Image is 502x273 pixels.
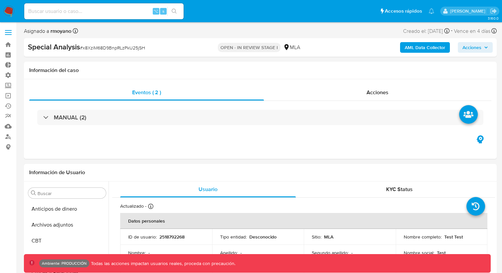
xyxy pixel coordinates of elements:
[159,234,185,240] p: 2518792268
[148,250,150,256] p: -
[240,250,242,256] p: -
[120,213,487,229] th: Datos personales
[37,110,483,125] div: MANUAL (2)
[128,234,157,240] p: ID de usuario :
[24,28,71,35] span: Asignado a
[283,44,300,51] div: MLA
[404,250,434,256] p: Nombre social :
[49,27,71,35] b: rmoyano
[80,44,145,51] span: # x8XzlM68D9BnpRLzPkU25jSH
[54,114,86,121] h3: MANUAL (2)
[450,8,488,14] p: rodrigo.moyano@mercadolibre.com
[403,27,450,35] div: Creado el: [DATE]
[444,234,463,240] p: Test Test
[490,8,497,15] a: Salir
[385,8,422,15] span: Accesos rápidos
[29,169,85,176] h1: Información de Usuario
[26,233,109,249] button: CBT
[162,8,164,14] span: s
[351,250,353,256] p: -
[26,249,109,265] button: CVU
[31,190,36,196] button: Buscar
[128,250,146,256] p: Nombre :
[458,42,493,53] button: Acciones
[167,7,181,16] button: search-icon
[24,7,184,16] input: Buscar usuario o caso...
[367,89,388,96] span: Acciones
[26,201,109,217] button: Anticipos de dinero
[451,27,453,35] span: -
[312,234,321,240] p: Sitio :
[220,234,247,240] p: Tipo entidad :
[153,8,158,14] span: ⌥
[220,250,238,256] p: Apellido :
[405,42,445,53] b: AML Data Collector
[199,185,217,193] span: Usuario
[42,262,87,265] p: Ambiente: PRODUCCIÓN
[400,42,450,53] button: AML Data Collector
[38,190,103,196] input: Buscar
[454,28,490,35] span: Vence en 4 días
[404,234,442,240] p: Nombre completo :
[26,217,109,233] button: Archivos adjuntos
[462,42,481,53] span: Acciones
[324,234,333,240] p: MLA
[429,8,434,14] a: Notificaciones
[386,185,413,193] span: KYC Status
[89,260,235,267] p: Todas las acciones impactan usuarios reales, proceda con precaución.
[120,203,146,209] p: Actualizado -
[29,67,491,74] h1: Información del caso
[132,89,161,96] span: Eventos ( 2 )
[312,250,349,256] p: Segundo apellido :
[437,250,446,256] p: Test
[249,234,277,240] p: Desconocido
[218,43,281,52] p: OPEN - IN REVIEW STAGE I
[28,41,80,52] b: Special Analysis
